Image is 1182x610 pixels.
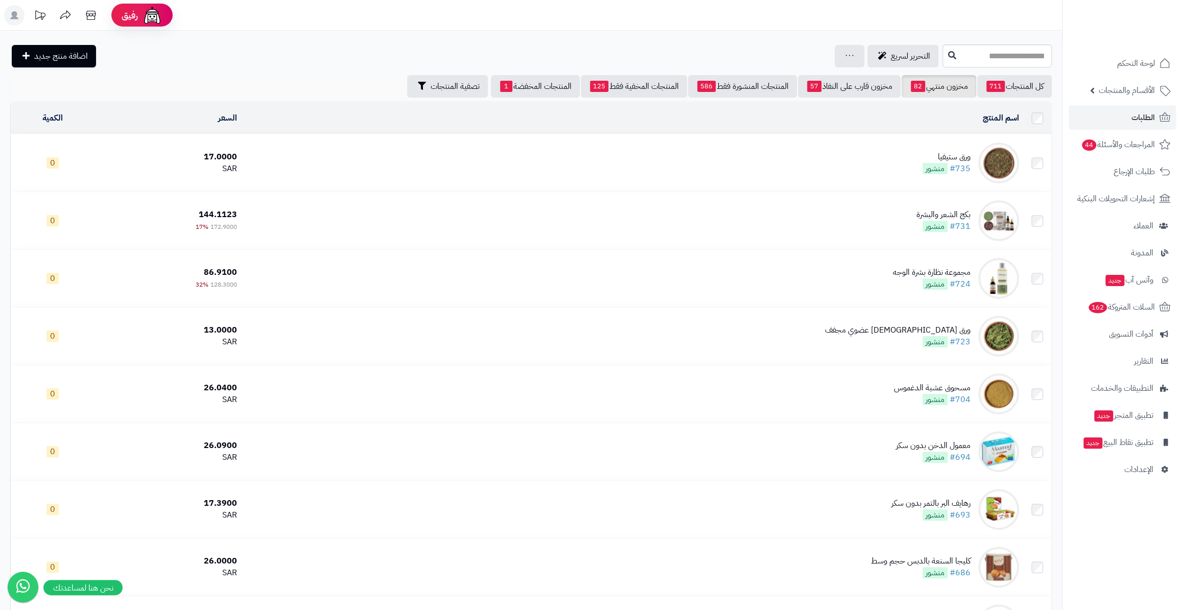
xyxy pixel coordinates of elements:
span: الأقسام والمنتجات [1099,83,1155,98]
a: لوحة التحكم [1069,51,1176,76]
span: العملاء [1133,219,1153,233]
a: وآتس آبجديد [1069,268,1176,292]
div: 17.3900 [99,498,237,509]
a: #731 [950,220,971,232]
a: #693 [950,509,971,521]
div: SAR [99,567,237,579]
div: بكج الشعر والبشرة [916,209,971,221]
img: logo-2.png [1113,29,1172,50]
a: #735 [950,162,971,175]
a: #694 [950,451,971,463]
span: لوحة التحكم [1117,56,1155,71]
span: 0 [46,331,59,342]
span: 162 [1089,302,1107,313]
a: #723 [950,336,971,348]
span: 0 [46,388,59,400]
a: #686 [950,567,971,579]
span: 86.9100 [204,266,237,278]
img: رهايف البر بالتمر بدون سكر [978,489,1019,530]
span: جديد [1105,275,1124,286]
span: 17% [196,222,208,231]
span: 0 [46,504,59,515]
span: 0 [46,273,59,284]
a: مخزون منتهي82 [902,75,976,98]
span: تطبيق المتجر [1093,408,1153,423]
span: وآتس آب [1104,273,1153,287]
a: تطبيق نقاط البيعجديد [1069,430,1176,455]
div: ورق [DEMOGRAPHIC_DATA] عضوي مجفف [825,324,971,336]
a: المراجعات والأسئلة44 [1069,132,1176,157]
div: SAR [99,509,237,521]
a: مخزون قارب على النفاذ57 [798,75,901,98]
span: منشور [923,336,948,347]
a: السلات المتروكة162 [1069,295,1176,319]
a: الإعدادات [1069,457,1176,482]
div: SAR [99,163,237,175]
span: 172.9000 [210,222,237,231]
a: كل المنتجات711 [977,75,1052,98]
span: التحرير لسريع [891,50,930,62]
span: منشور [923,221,948,232]
a: اضافة منتج جديد [12,45,96,67]
span: 44 [1082,139,1096,151]
span: منشور [923,509,948,521]
div: SAR [99,394,237,406]
span: إشعارات التحويلات البنكية [1077,192,1155,206]
span: الإعدادات [1124,462,1153,477]
span: جديد [1083,437,1102,449]
span: منشور [923,394,948,405]
span: 144.1123 [199,208,237,221]
a: المنتجات المنشورة فقط586 [688,75,797,98]
div: 13.0000 [99,324,237,336]
span: التقارير [1134,354,1153,368]
span: 711 [986,81,1005,92]
span: 0 [46,157,59,169]
span: 1 [500,81,512,92]
img: بكج الشعر والبشرة [978,200,1019,241]
span: تطبيق نقاط البيع [1082,435,1153,450]
a: الطلبات [1069,105,1176,130]
div: SAR [99,452,237,463]
div: كليجا السنعة بالدبس حجم وسط [871,555,971,567]
span: تصفية المنتجات [431,80,480,92]
div: مسحوق عشبة الدغموس [894,382,971,394]
img: ai-face.png [142,5,162,26]
a: المنتجات المخفضة1 [491,75,580,98]
img: ورق ستيفيا [978,143,1019,183]
span: المراجعات والأسئلة [1081,137,1155,152]
span: الطلبات [1131,110,1155,125]
button: تصفية المنتجات [407,75,488,98]
a: المدونة [1069,241,1176,265]
div: معمول الدخن بدون سكر [896,440,971,452]
img: معمول الدخن بدون سكر [978,431,1019,472]
a: تطبيق المتجرجديد [1069,403,1176,428]
span: 0 [46,215,59,226]
img: مجموعة نظارة بشرة الوجه [978,258,1019,299]
span: 586 [697,81,716,92]
a: #724 [950,278,971,290]
span: التطبيقات والخدمات [1091,381,1153,395]
a: التطبيقات والخدمات [1069,376,1176,401]
span: 0 [46,561,59,573]
img: ورق هندباء عضوي مجفف [978,316,1019,357]
a: اسم المنتج [983,112,1019,124]
a: طلبات الإرجاع [1069,159,1176,184]
span: 32% [196,280,208,289]
span: رفيق [122,9,138,21]
span: المدونة [1131,246,1153,260]
div: 26.0400 [99,382,237,394]
div: 26.0000 [99,555,237,567]
div: مجموعة نظارة بشرة الوجه [893,267,971,278]
div: 26.0900 [99,440,237,452]
span: جديد [1094,410,1113,421]
a: المنتجات المخفية فقط125 [581,75,687,98]
span: السلات المتروكة [1088,300,1155,314]
a: التقارير [1069,349,1176,373]
span: 57 [807,81,821,92]
a: الكمية [42,112,63,124]
span: منشور [923,567,948,578]
span: منشور [923,163,948,174]
div: 17.0000 [99,151,237,163]
img: مسحوق عشبة الدغموس [978,373,1019,414]
span: 128.3000 [210,280,237,289]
